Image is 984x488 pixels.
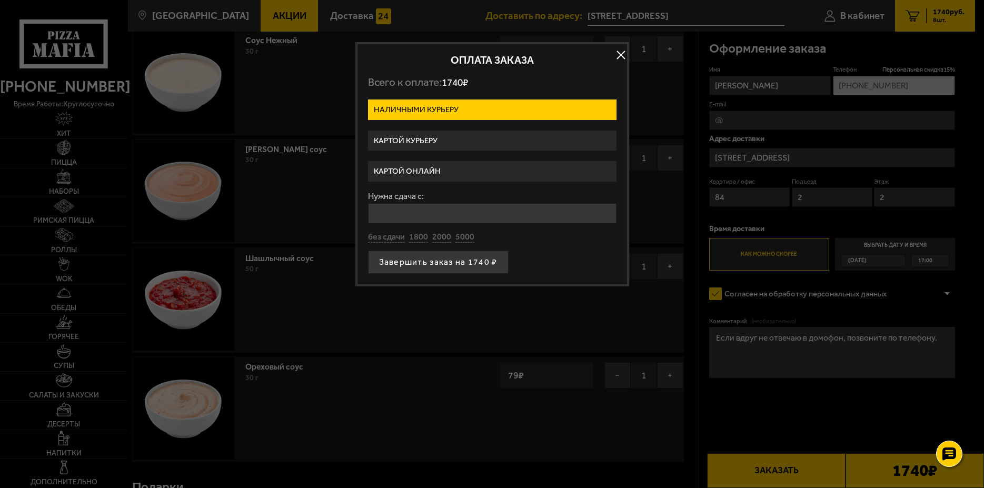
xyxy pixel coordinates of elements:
button: 1800 [409,232,428,243]
label: Картой курьеру [368,131,617,151]
button: Завершить заказ на 1740 ₽ [368,251,509,274]
button: без сдачи [368,232,405,243]
button: 5000 [455,232,474,243]
p: Всего к оплате: [368,76,617,89]
h2: Оплата заказа [368,55,617,65]
label: Наличными курьеру [368,99,617,120]
label: Нужна сдача с: [368,192,617,201]
span: 1740 ₽ [442,76,468,88]
button: 2000 [432,232,451,243]
label: Картой онлайн [368,161,617,182]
